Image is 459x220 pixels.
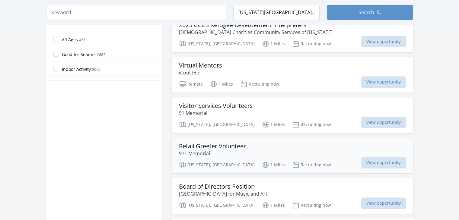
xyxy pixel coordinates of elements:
[62,66,91,72] span: Indoor Activity
[172,57,413,93] a: Virtual Mentors iCouldBe Remote 1 Miles Recruiting now View opportunity
[97,52,105,57] span: 2682
[46,5,226,20] input: Keyword
[292,40,331,47] p: Recruiting now
[361,117,406,128] span: View opportunity
[292,161,331,168] p: Recruiting now
[179,143,246,150] h3: Retail Greeter Volunteer
[62,37,78,43] span: All Ages
[172,17,413,52] a: 2025 CCCS Refugee Resettlement Interpreters [DEMOGRAPHIC_DATA] Charities Community Services of [U...
[327,5,413,20] button: Search
[361,197,406,209] span: View opportunity
[53,52,58,57] input: Good for Seniors 2682
[179,183,267,190] h3: Board of Directors Position
[172,178,413,214] a: Board of Directors Position [GEOGRAPHIC_DATA] for Music and Art [US_STATE], [GEOGRAPHIC_DATA] 1 M...
[179,102,253,109] h3: Visitor Services Volunteers
[179,80,203,88] p: Remote
[292,202,331,209] p: Recruiting now
[53,37,58,42] input: All Ages 4763
[179,161,255,168] p: [US_STATE], [GEOGRAPHIC_DATA]
[292,121,331,128] p: Recruiting now
[179,69,222,76] p: iCouldBe
[359,9,374,16] span: Search
[53,67,58,71] input: Indoor Activity 2052
[361,36,406,47] span: View opportunity
[179,150,246,157] p: 911 Memorial
[179,202,255,209] p: [US_STATE], [GEOGRAPHIC_DATA]
[179,109,253,117] p: 91 Memorial
[92,67,100,72] span: 2052
[79,37,88,42] span: 4763
[361,157,406,168] span: View opportunity
[262,40,285,47] p: 1 Miles
[262,161,285,168] p: 1 Miles
[62,52,96,58] span: Good for Seniors
[233,5,320,20] input: Location
[240,80,279,88] p: Recruiting now
[179,62,222,69] h3: Virtual Mentors
[179,190,267,197] p: [GEOGRAPHIC_DATA] for Music and Art
[179,121,255,128] p: [US_STATE], [GEOGRAPHIC_DATA]
[172,138,413,173] a: Retail Greeter Volunteer 911 Memorial [US_STATE], [GEOGRAPHIC_DATA] 1 Miles Recruiting now View o...
[210,80,233,88] p: 1 Miles
[179,29,333,36] p: [DEMOGRAPHIC_DATA] Charities Community Services of [US_STATE]
[361,76,406,88] span: View opportunity
[262,121,285,128] p: 1 Miles
[262,202,285,209] p: 1 Miles
[172,97,413,133] a: Visitor Services Volunteers 91 Memorial [US_STATE], [GEOGRAPHIC_DATA] 1 Miles Recruiting now View...
[179,21,333,29] h3: 2025 CCCS Refugee Resettlement Interpreters
[179,40,255,47] p: [US_STATE], [GEOGRAPHIC_DATA]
